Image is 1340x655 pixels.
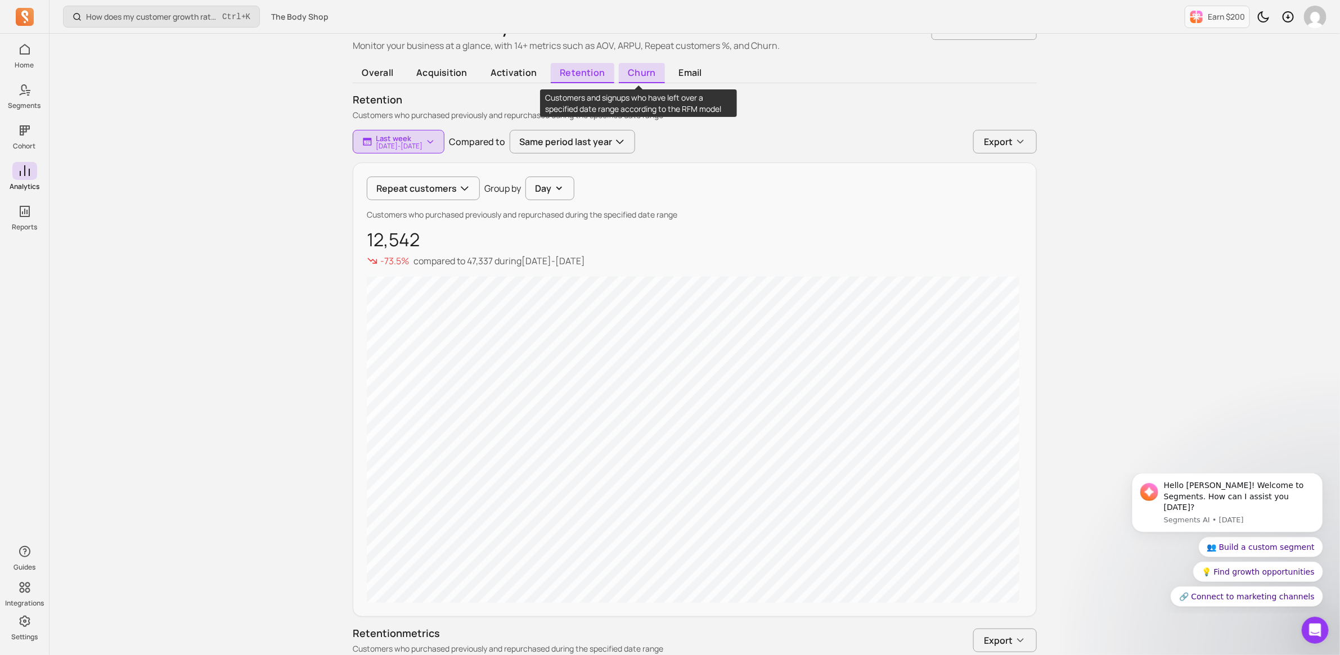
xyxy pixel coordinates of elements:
canvas: chart [367,277,1019,603]
span: retention [551,63,614,83]
p: Reports [12,223,37,232]
p: Monitor your business at a glance, with 14+ metrics such as AOV, ARPU, Repeat customers %, and Ch... [353,39,780,52]
p: Cohort [14,142,36,151]
kbd: K [246,12,250,21]
p: Customers who purchased previously and repurchased during the specified date range [353,643,663,654]
p: Group by [484,182,521,195]
p: Last week [376,134,422,143]
button: Last week[DATE]-[DATE] [353,130,444,153]
button: Export [973,130,1037,153]
button: How does my customer growth rate compare to similar stores?Ctrl+K [63,6,260,28]
button: Export [973,629,1037,652]
button: Earn $200 [1185,6,1250,28]
p: Earn $200 [1208,11,1245,22]
kbd: Ctrl [222,11,241,22]
h1: Executive Summary [353,16,780,37]
button: Same period last year [510,130,635,153]
img: avatar [1304,6,1326,28]
p: retention [353,92,1037,107]
p: Customers who purchased previously and repurchased during the specified date range [367,209,1023,220]
button: Guides [12,540,37,574]
p: Compared to [449,135,505,148]
p: -73.5% [380,254,409,268]
span: 47,337 [467,255,493,267]
p: compared to during [DATE] - [DATE] [413,254,585,268]
span: + [222,11,250,22]
button: Repeat customers [367,177,480,200]
span: email [669,63,711,82]
span: churn [619,63,665,83]
span: overall [353,63,403,82]
span: acquisition [407,63,477,82]
p: Customers who purchased previously and repurchased during the specified date range [353,110,1037,121]
button: Day [525,177,574,200]
p: Integrations [5,599,44,608]
p: Segments [8,101,41,110]
p: Home [15,61,34,70]
p: 12,542 [367,229,1023,250]
iframe: Intercom live chat [1302,617,1329,644]
p: How does my customer growth rate compare to similar stores? [86,11,218,22]
span: Export [984,135,1013,148]
iframe: Intercom notifications message [1115,473,1340,613]
p: [DATE] - [DATE] [376,143,422,150]
button: Toggle dark mode [1252,6,1275,28]
span: Export [984,634,1013,647]
span: activation [481,63,546,82]
span: The Body Shop [271,11,329,22]
p: Guides [14,563,35,572]
p: Settings [11,633,38,642]
p: Analytics [10,182,39,191]
button: The Body Shop [264,7,335,27]
p: Retention metrics [353,626,663,641]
